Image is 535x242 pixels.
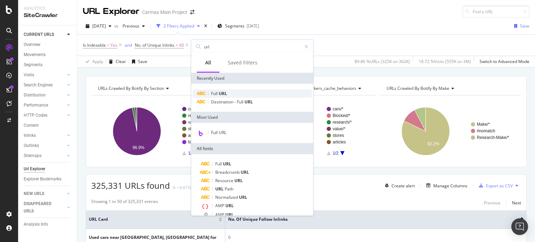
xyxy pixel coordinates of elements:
[511,21,529,32] button: Save
[228,59,257,66] div: Saved Filters
[176,42,178,48] span: <
[163,23,194,29] div: 2 Filters Applied
[24,102,65,109] a: Performance
[191,143,313,154] div: All fields
[484,200,501,206] div: Previous
[333,151,339,156] text: 1/2
[24,112,65,119] a: HTTP Codes
[91,101,231,162] div: A chart.
[228,234,524,241] div: 0
[24,132,65,139] a: Inlinks
[154,21,203,32] button: 2 Filters Applied
[24,31,54,38] div: CURRENT URLS
[477,122,490,127] text: Make/*
[247,23,259,29] div: [DATE]
[477,128,495,133] text: #nomatch
[125,42,132,48] div: and
[205,59,211,66] div: All
[24,142,65,149] a: Outlinks
[477,56,529,67] button: Switch to Advanced Mode
[203,41,301,52] input: Search by field name
[477,135,509,140] text: Research-Make/*
[234,99,237,105] span: -
[120,23,139,29] span: Previous
[106,56,126,67] button: Clear
[215,212,225,218] span: AMP
[92,58,103,64] div: Apply
[245,99,253,105] span: URL
[333,133,344,138] text: stores
[228,216,510,223] span: No. of Unique Follow Inlinks
[215,194,239,200] span: Normalized
[333,107,343,111] text: cars/*
[225,23,245,29] span: Segments
[24,175,61,183] div: Explorer Bookmarks
[24,41,72,48] a: Overview
[484,198,501,207] button: Previous
[191,73,313,84] div: Recently Used
[24,92,65,99] a: Distribution
[219,91,227,96] span: URL
[480,58,529,64] div: Switch to Advanced Mode
[177,185,191,190] div: +4.81%
[512,198,521,207] button: Next
[215,178,234,184] span: Resource
[83,56,103,67] button: Apply
[387,85,449,91] span: URLs Crawled By Botify By make
[24,31,65,38] a: CURRENT URLS
[486,183,513,189] div: Export as CSV
[223,161,231,167] span: URL
[203,23,209,30] div: times
[380,101,519,162] div: A chart.
[333,126,346,131] text: value/*
[433,183,467,189] div: Manage Columns
[83,21,114,32] button: [DATE]
[96,83,226,94] h4: URLs Crawled By Botify By section
[520,23,529,29] div: Save
[211,91,219,96] span: Full
[24,122,72,129] a: Content
[114,23,120,29] span: vs
[24,132,36,139] div: Inlinks
[188,151,194,156] text: 1/2
[225,203,234,209] span: URL
[24,41,40,48] div: Overview
[215,203,225,209] span: AMP
[110,40,117,50] span: Yes
[211,130,226,135] span: Full URL
[107,42,109,48] span: =
[92,23,106,29] span: 2025 Sep. 7th
[24,122,39,129] div: Content
[476,180,513,191] button: Export as CSV
[24,102,48,109] div: Performance
[24,61,72,69] a: Segments
[188,113,207,118] text: research/*
[173,187,176,189] img: Equal
[24,112,47,119] div: HTTP Codes
[135,42,175,48] span: No. of Unique Inlinks
[24,81,53,89] div: Search Engines
[142,9,187,16] div: Carmax Main Project
[190,10,194,15] div: arrow-right-arrow-left
[333,120,352,125] text: research/*
[24,221,72,228] a: Analysis Info
[83,6,139,17] div: URL Explorer
[241,169,249,175] span: URL
[24,51,46,58] div: Movements
[188,120,201,125] text: value/*
[188,133,201,138] text: articles
[24,221,48,228] div: Analysis Info
[188,107,199,111] text: cars/*
[382,180,415,191] button: Create alert
[188,140,194,145] text: faq
[215,186,225,192] span: URL
[179,40,184,50] span: 40
[355,58,410,64] div: 89.86 % URLs ( 325K on 362K )
[24,71,34,79] div: Visits
[120,21,148,32] button: Previous
[24,200,65,215] a: DISAPPEARED URLS
[24,165,72,173] a: Url Explorer
[391,183,415,189] div: Create alert
[24,165,45,173] div: Url Explorer
[424,181,467,190] button: Manage Columns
